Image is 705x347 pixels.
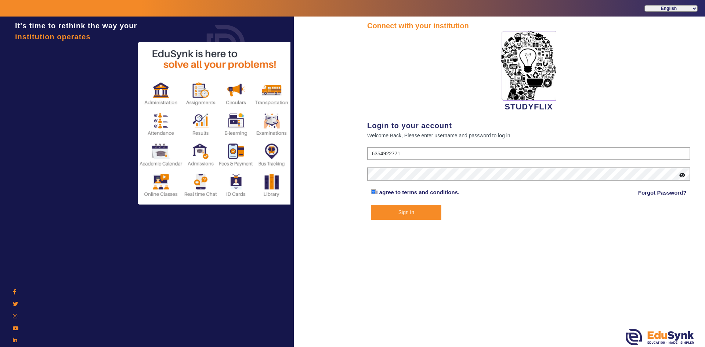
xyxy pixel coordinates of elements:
div: Connect with your institution [367,20,690,31]
a: Forgot Password? [638,188,687,197]
div: STUDYFLIX [367,31,690,113]
a: I agree to terms and conditions. [376,189,459,195]
img: edusynk.png [626,329,694,345]
input: User Name [367,147,690,160]
span: It's time to rethink the way your [15,22,137,30]
span: institution operates [15,33,91,41]
img: login.png [198,17,253,72]
div: Login to your account [367,120,690,131]
img: login2.png [138,42,292,205]
button: Sign In [371,205,441,220]
img: 2da83ddf-6089-4dce-a9e2-416746467bdd [501,31,556,101]
div: Welcome Back, Please enter username and password to log in [367,131,690,140]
